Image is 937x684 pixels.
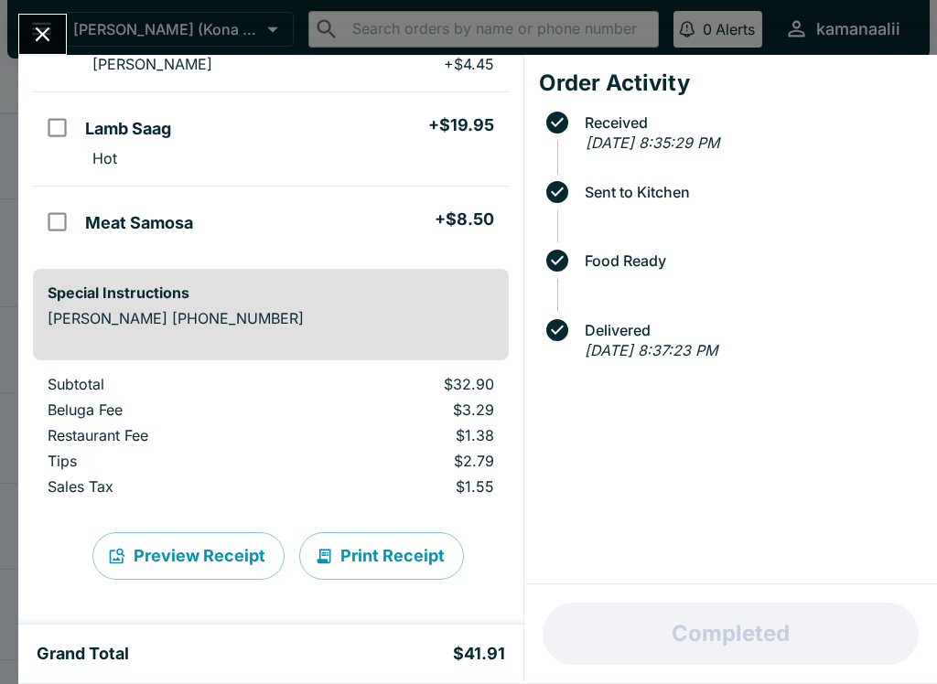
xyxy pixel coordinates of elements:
[314,401,493,419] p: $3.29
[48,375,285,393] p: Subtotal
[539,69,922,97] h4: Order Activity
[586,134,719,152] em: [DATE] 8:35:29 PM
[576,252,922,269] span: Food Ready
[48,283,494,302] h6: Special Instructions
[314,477,493,496] p: $1.55
[453,643,505,665] h5: $41.91
[576,184,922,200] span: Sent to Kitchen
[428,114,494,136] h5: + $19.95
[314,452,493,470] p: $2.79
[85,118,171,140] h5: Lamb Saag
[19,15,66,54] button: Close
[435,208,494,230] h5: + $8.50
[48,477,285,496] p: Sales Tax
[48,426,285,444] p: Restaurant Fee
[48,401,285,419] p: Beluga Fee
[37,643,129,665] h5: Grand Total
[33,375,509,503] table: orders table
[299,532,464,580] button: Print Receipt
[444,55,494,73] p: + $4.45
[92,149,117,167] p: Hot
[48,309,494,327] p: [PERSON_NAME] [PHONE_NUMBER]
[576,114,922,131] span: Received
[314,375,493,393] p: $32.90
[576,322,922,338] span: Delivered
[48,452,285,470] p: Tips
[92,55,212,73] p: [PERSON_NAME]
[92,532,285,580] button: Preview Receipt
[314,426,493,444] p: $1.38
[85,212,193,234] h5: Meat Samosa
[585,341,717,359] em: [DATE] 8:37:23 PM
